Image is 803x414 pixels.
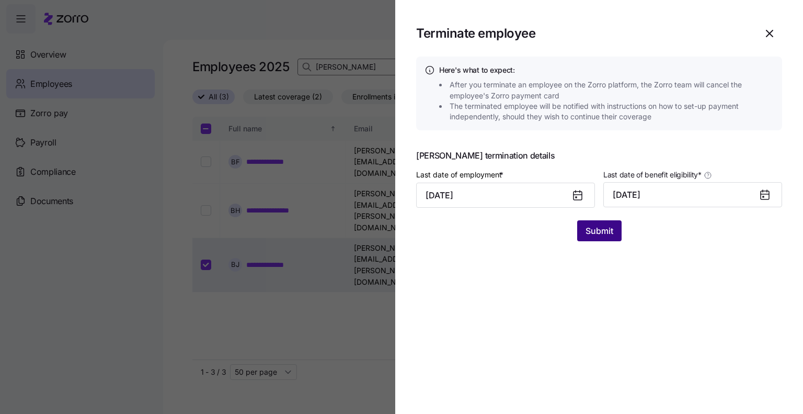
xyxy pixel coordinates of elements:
[586,225,613,237] span: Submit
[450,80,777,101] span: After you terminate an employee on the Zorro platform, the Zorro team will cancel the employee's ...
[416,183,595,208] input: MM/DD/YYYY
[416,151,782,160] span: [PERSON_NAME] termination details
[416,169,506,181] label: Last date of employment
[416,25,749,41] h1: Terminate employee
[450,101,777,122] span: The terminated employee will be notified with instructions on how to set-up payment independently...
[577,220,622,241] button: Submit
[603,170,702,180] span: Last date of benefit eligibility *
[603,182,782,207] button: [DATE]
[439,65,774,75] h4: Here's what to expect:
